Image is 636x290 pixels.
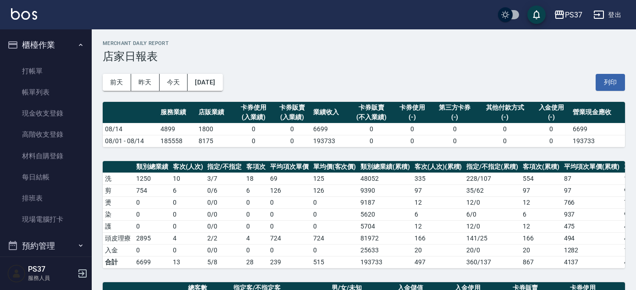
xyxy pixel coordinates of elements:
td: 515 [311,256,359,268]
td: 0 [134,244,171,256]
td: 97 [520,184,562,196]
td: 6 / 0 [464,208,520,220]
a: 高階收支登錄 [4,124,88,145]
button: 櫃檯作業 [4,33,88,57]
th: 類別總業績(累積) [358,161,412,173]
img: Logo [11,8,37,20]
td: 0 [235,123,273,135]
h5: PS37 [28,265,75,274]
td: 125 [311,173,359,184]
div: (-) [434,112,476,122]
div: 卡券販賣 [352,103,391,112]
td: 0 [244,244,268,256]
td: 0 / 0 [205,196,244,208]
td: 5/8 [205,256,244,268]
td: 724 [268,232,311,244]
td: 0 [349,135,393,147]
td: 48052 [358,173,412,184]
td: 12 [520,196,562,208]
td: 0 [311,208,359,220]
td: 0 [134,196,171,208]
td: 0 [244,208,268,220]
h2: Merchant Daily Report [103,40,625,46]
div: 入金使用 [535,103,568,112]
td: 8175 [196,135,234,147]
div: (-) [480,112,530,122]
button: 預約管理 [4,234,88,258]
td: 0 [244,196,268,208]
td: 12 [520,220,562,232]
td: 166 [520,232,562,244]
td: 0 [268,244,311,256]
th: 業績收入 [311,102,349,123]
td: 166 [412,232,465,244]
td: 5620 [358,208,412,220]
td: 0 [268,208,311,220]
td: 染 [103,208,134,220]
th: 客項次(累積) [520,161,562,173]
a: 材料自購登錄 [4,145,88,167]
td: 0 [273,135,311,147]
div: (-) [396,112,429,122]
td: 193733 [570,135,625,147]
td: 0 [532,135,570,147]
td: 12 [412,196,465,208]
h3: 店家日報表 [103,50,625,63]
td: 5704 [358,220,412,232]
a: 現金收支登錄 [4,103,88,124]
td: 20 [412,244,465,256]
div: 其他付款方式 [480,103,530,112]
td: 12 [412,220,465,232]
div: 卡券使用 [237,103,271,112]
th: 單均價(客次價) [311,161,359,173]
td: 0 [349,123,393,135]
td: 08/14 [103,123,158,135]
td: 69 [268,173,311,184]
td: 2 / 2 [205,232,244,244]
td: 12 / 0 [464,220,520,232]
a: 帳單列表 [4,82,88,103]
a: 打帳單 [4,61,88,82]
td: 494 [562,232,622,244]
td: 126 [268,184,311,196]
td: 1282 [562,244,622,256]
td: 0 [478,123,532,135]
th: 指定/不指定(累積) [464,161,520,173]
td: 0 [268,220,311,232]
td: 0 [134,220,171,232]
th: 類別總業績 [134,161,171,173]
div: (入業績) [275,112,309,122]
td: 6 [520,208,562,220]
td: 228 / 107 [464,173,520,184]
td: 724 [311,232,359,244]
td: 360/137 [464,256,520,268]
td: 35 / 62 [464,184,520,196]
td: 9390 [358,184,412,196]
th: 平均項次單價(累積) [562,161,622,173]
th: 店販業績 [196,102,234,123]
td: 239 [268,256,311,268]
td: 0 [244,220,268,232]
td: 141 / 25 [464,232,520,244]
td: 475 [562,220,622,232]
td: 554 [520,173,562,184]
th: 營業現金應收 [570,102,625,123]
td: 合計 [103,256,134,268]
td: 3 / 7 [205,173,244,184]
th: 平均項次單價 [268,161,311,173]
button: 列印 [596,74,625,91]
button: 今天 [160,74,188,91]
img: Person [7,264,26,283]
td: 0 / 6 [205,184,244,196]
a: 排班表 [4,188,88,209]
td: 0 [311,244,359,256]
td: 937 [562,208,622,220]
td: 28 [244,256,268,268]
a: 現場電腦打卡 [4,209,88,230]
div: 第三方卡券 [434,103,476,112]
td: 2895 [134,232,171,244]
td: 0 [171,208,205,220]
button: 前天 [103,74,131,91]
th: 服務業績 [158,102,196,123]
td: 97 [412,184,465,196]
